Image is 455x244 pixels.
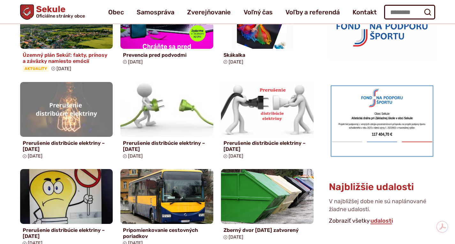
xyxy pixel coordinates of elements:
span: Oficiálne stránky obce [36,14,85,18]
a: Voľby a referendá [285,3,340,21]
a: Obec [108,3,124,21]
span: [DATE] [229,59,243,65]
h4: Prevencia pred podvodmi [123,52,211,58]
a: Voľný čas [244,3,273,21]
h4: Skákalka [224,52,311,58]
span: [DATE] [128,153,143,159]
img: Prejsť na domovskú stránku [20,4,34,20]
h4: Prerušenie distribúcie elektriny – [DATE] [23,227,110,239]
h4: Prerušenie distribúcie elektriny – [DATE] [224,140,311,152]
h4: Prerušenie distribúcie elektriny – [DATE] [23,140,110,152]
span: [DATE] [229,153,243,159]
h1: Sekule [34,5,85,18]
a: Prerušenie distribúcie elektriny – [DATE] [DATE] [20,82,113,161]
span: [DATE] [229,234,243,240]
span: [DATE] [28,153,42,159]
a: Zverejňovanie [187,3,231,21]
p: Zobraziť všetky [329,216,435,226]
a: Kontakt [353,3,377,21]
a: Zobraziť všetky udalosti [370,217,394,224]
a: Samospráva [137,3,174,21]
a: Zberný dvor [DATE] zatvorený [DATE] [221,169,314,242]
h4: Pripomienkovanie cestovných poriadkov [123,227,211,239]
h4: Územný plán Sekúľ: fakty, prínosy a záväzky namiesto emócií [23,52,110,64]
h4: Zberný dvor [DATE] zatvorený [224,227,311,233]
span: Aktuality [23,65,49,72]
h3: Najbližšie udalosti [329,182,414,192]
a: Prerušenie distribúcie elektriny – [DATE] [DATE] [120,82,213,161]
span: [DATE] [128,59,143,65]
a: Logo Sekule, prejsť na domovskú stránku. [20,4,85,20]
img: draha.png [329,84,435,158]
h4: Prerušenie distribúcie elektriny – [DATE] [123,140,211,152]
a: Prerušenie distribúcie elektriny – [DATE] [DATE] [221,82,314,161]
p: V najbližšej dobe nie sú naplánované žiadne udalosti. [329,197,435,216]
span: [DATE] [57,66,71,71]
